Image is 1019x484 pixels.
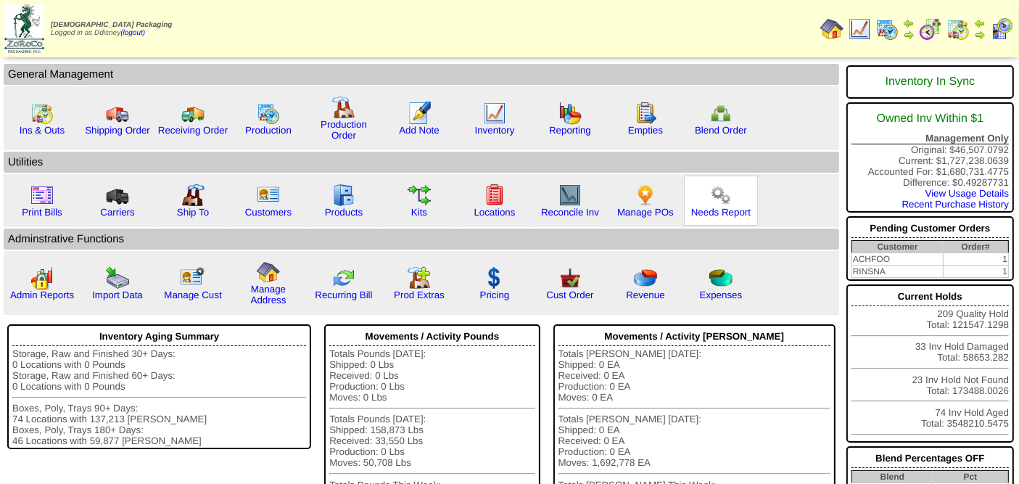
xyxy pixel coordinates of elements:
[903,29,915,41] img: arrowright.gif
[22,207,62,218] a: Print Bills
[558,266,582,290] img: cust_order.png
[30,184,54,207] img: invoice2.gif
[474,207,515,218] a: Locations
[399,125,440,136] a: Add Note
[106,184,129,207] img: truck3.gif
[321,119,367,141] a: Production Order
[943,241,1008,253] th: Order#
[709,266,733,290] img: pie_chart2.png
[634,102,657,125] img: workorder.gif
[628,125,663,136] a: Empties
[851,133,1009,144] div: Management Only
[617,207,674,218] a: Manage POs
[257,184,280,207] img: customers.gif
[180,266,207,290] img: managecust.png
[106,266,129,290] img: import.gif
[30,102,54,125] img: calendarinout.gif
[325,207,363,218] a: Products
[394,290,445,300] a: Prod Extras
[851,449,1009,468] div: Blend Percentages OFF
[709,102,733,125] img: network.png
[4,4,44,53] img: zoroco-logo-small.webp
[483,102,506,125] img: line_graph.gif
[30,266,54,290] img: graph2.png
[634,184,657,207] img: po.png
[848,17,871,41] img: line_graph.gif
[332,266,355,290] img: reconcile.gif
[851,105,1009,133] div: Owned Inv Within $1
[4,64,839,85] td: General Management
[851,471,933,483] th: Blend
[51,21,172,29] span: [DEMOGRAPHIC_DATA] Packaging
[943,253,1008,266] td: 1
[626,290,664,300] a: Revenue
[411,207,427,218] a: Kits
[106,102,129,125] img: truck.gif
[846,284,1014,443] div: 209 Quality Hold Total: 121547.1298 33 Inv Hold Damaged Total: 58653.282 23 Inv Hold Not Found To...
[51,21,172,37] span: Logged in as Ddisney
[546,290,593,300] a: Cust Order
[332,96,355,119] img: factory.gif
[691,207,751,218] a: Needs Report
[933,471,1009,483] th: Pct
[902,199,1009,210] a: Recent Purchase History
[483,266,506,290] img: dollar.gif
[709,184,733,207] img: workflow.png
[164,290,221,300] a: Manage Cust
[903,17,915,29] img: arrowleft.gif
[990,17,1013,41] img: calendarcustomer.gif
[634,266,657,290] img: pie_chart.png
[251,284,286,305] a: Manage Address
[695,125,747,136] a: Blend Order
[925,188,1009,199] a: View Usage Details
[177,207,209,218] a: Ship To
[120,29,145,37] a: (logout)
[257,261,280,284] img: home.gif
[851,253,943,266] td: ACHFOO
[541,207,599,218] a: Reconcile Inv
[974,29,986,41] img: arrowright.gif
[480,290,510,300] a: Pricing
[10,290,74,300] a: Admin Reports
[315,290,372,300] a: Recurring Bill
[851,241,943,253] th: Customer
[20,125,65,136] a: Ins & Outs
[12,348,306,446] div: Storage, Raw and Finished 30+ Days: 0 Locations with 0 Pounds Storage, Raw and Finished 60+ Days:...
[558,102,582,125] img: graph.gif
[4,152,839,173] td: Utilities
[245,125,292,136] a: Production
[408,266,431,290] img: prodextras.gif
[408,184,431,207] img: workflow.gif
[332,184,355,207] img: cabinet.gif
[875,17,899,41] img: calendarprod.gif
[181,102,205,125] img: truck2.gif
[549,125,591,136] a: Reporting
[820,17,843,41] img: home.gif
[257,102,280,125] img: calendarprod.gif
[700,290,743,300] a: Expenses
[245,207,292,218] a: Customers
[181,184,205,207] img: factory2.gif
[919,17,942,41] img: calendarblend.gif
[558,184,582,207] img: line_graph2.gif
[943,266,1008,278] td: 1
[483,184,506,207] img: locations.gif
[974,17,986,29] img: arrowleft.gif
[4,229,839,250] td: Adminstrative Functions
[851,219,1009,238] div: Pending Customer Orders
[851,68,1009,96] div: Inventory In Sync
[558,327,830,346] div: Movements / Activity [PERSON_NAME]
[12,327,306,346] div: Inventory Aging Summary
[851,266,943,278] td: RINSNA
[85,125,150,136] a: Shipping Order
[846,102,1014,213] div: Original: $46,507.0792 Current: $1,727,238.0639 Accounted For: $1,680,731.4775 Difference: $0.492...
[158,125,228,136] a: Receiving Order
[408,102,431,125] img: orders.gif
[851,287,1009,306] div: Current Holds
[92,290,143,300] a: Import Data
[329,327,535,346] div: Movements / Activity Pounds
[475,125,515,136] a: Inventory
[946,17,970,41] img: calendarinout.gif
[100,207,134,218] a: Carriers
